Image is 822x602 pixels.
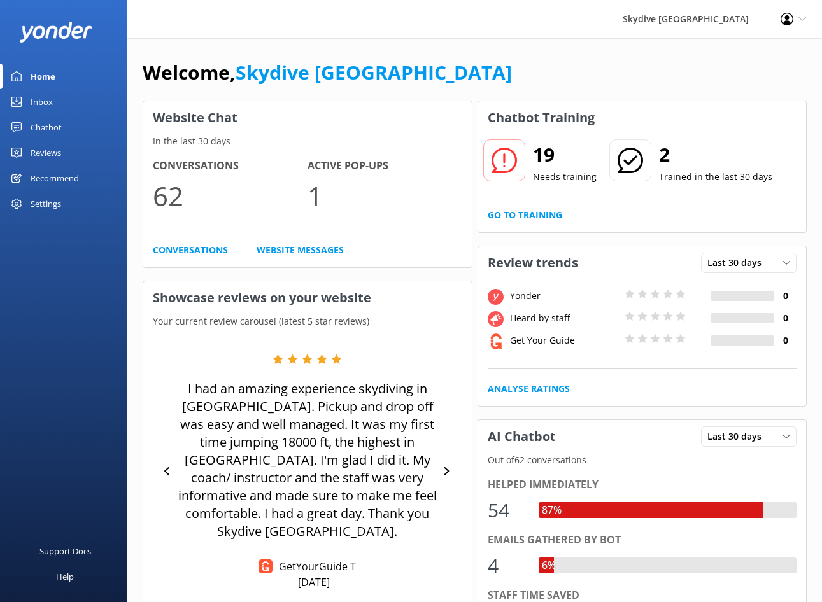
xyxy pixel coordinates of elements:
[31,64,55,89] div: Home
[153,243,228,257] a: Conversations
[31,165,79,191] div: Recommend
[478,101,604,134] h3: Chatbot Training
[273,559,356,573] p: GetYourGuide T
[539,502,565,519] div: 87%
[143,101,472,134] h3: Website Chat
[478,453,807,467] p: Out of 62 conversations
[178,380,437,540] p: I had an amazing experience skydiving in [GEOGRAPHIC_DATA]. Pickup and drop off was easy and well...
[143,281,472,314] h3: Showcase reviews on your website
[31,115,62,140] div: Chatbot
[478,246,588,279] h3: Review trends
[539,557,559,574] div: 6%
[488,532,797,549] div: Emails gathered by bot
[507,333,621,347] div: Get Your Guide
[478,420,565,453] h3: AI Chatbot
[153,174,308,217] p: 62
[533,170,597,184] p: Needs training
[774,333,797,347] h4: 0
[298,575,330,589] p: [DATE]
[659,170,772,184] p: Trained in the last 30 days
[153,158,308,174] h4: Conversations
[707,430,769,444] span: Last 30 days
[31,191,61,216] div: Settings
[488,550,526,581] div: 4
[308,174,462,217] p: 1
[774,289,797,303] h4: 0
[308,158,462,174] h4: Active Pop-ups
[488,477,797,493] div: Helped immediately
[259,559,273,573] img: Get Your Guide Reviews
[488,382,570,396] a: Analyse Ratings
[774,311,797,325] h4: 0
[143,57,512,88] h1: Welcome,
[143,314,472,328] p: Your current review carousel (latest 5 star reviews)
[19,22,92,43] img: yonder-white-logo.png
[507,311,621,325] div: Heard by staff
[31,140,61,165] div: Reviews
[488,208,562,222] a: Go to Training
[56,564,74,589] div: Help
[39,538,91,564] div: Support Docs
[507,289,621,303] div: Yonder
[236,59,512,85] a: Skydive [GEOGRAPHIC_DATA]
[533,139,597,170] h2: 19
[488,495,526,526] div: 54
[659,139,772,170] h2: 2
[31,89,53,115] div: Inbox
[707,256,769,270] span: Last 30 days
[257,243,344,257] a: Website Messages
[143,134,472,148] p: In the last 30 days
